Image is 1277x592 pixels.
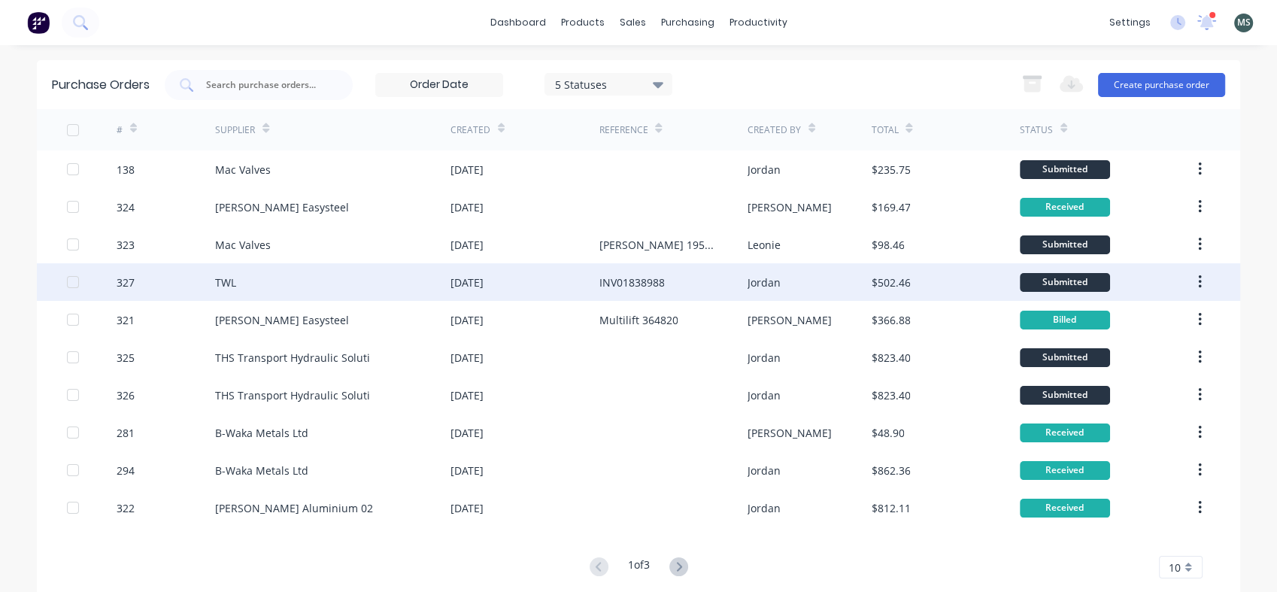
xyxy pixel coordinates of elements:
[1020,123,1053,137] div: Status
[748,387,781,403] div: Jordan
[871,199,910,215] div: $169.47
[599,312,678,328] div: Multilift 364820
[117,463,135,478] div: 294
[52,76,150,94] div: Purchase Orders
[1020,235,1110,254] div: Submitted
[215,237,271,253] div: Mac Valves
[748,123,801,137] div: Created By
[1020,160,1110,179] div: Submitted
[215,500,373,516] div: [PERSON_NAME] Aluminium 02
[748,425,832,441] div: [PERSON_NAME]
[1020,461,1110,480] div: Received
[376,74,502,96] input: Order Date
[1020,273,1110,292] div: Submitted
[871,162,910,178] div: $235.75
[599,123,648,137] div: Reference
[450,275,484,290] div: [DATE]
[215,312,349,328] div: [PERSON_NAME] Easysteel
[1102,11,1158,34] div: settings
[215,463,308,478] div: B-Waka Metals Ltd
[483,11,554,34] a: dashboard
[722,11,795,34] div: productivity
[748,237,781,253] div: Leonie
[117,237,135,253] div: 323
[748,275,781,290] div: Jordan
[450,123,490,137] div: Created
[450,387,484,403] div: [DATE]
[554,11,612,34] div: products
[1237,16,1251,29] span: MS
[117,350,135,366] div: 325
[117,123,123,137] div: #
[1020,424,1110,442] div: Received
[215,425,308,441] div: B-Waka Metals Ltd
[1020,311,1110,329] div: Billed
[1020,198,1110,217] div: Received
[1169,560,1181,575] span: 10
[748,312,832,328] div: [PERSON_NAME]
[555,76,663,92] div: 5 Statuses
[1098,73,1225,97] button: Create purchase order
[117,500,135,516] div: 322
[450,463,484,478] div: [DATE]
[450,425,484,441] div: [DATE]
[871,463,910,478] div: $862.36
[748,350,781,366] div: Jordan
[871,350,910,366] div: $823.40
[117,275,135,290] div: 327
[117,387,135,403] div: 326
[1020,386,1110,405] div: Submitted
[1020,499,1110,518] div: Received
[117,425,135,441] div: 281
[450,162,484,178] div: [DATE]
[117,199,135,215] div: 324
[205,77,329,93] input: Search purchase orders...
[117,312,135,328] div: 321
[450,350,484,366] div: [DATE]
[871,237,904,253] div: $98.46
[117,162,135,178] div: 138
[450,199,484,215] div: [DATE]
[215,275,236,290] div: TWL
[871,312,910,328] div: $366.88
[748,199,832,215] div: [PERSON_NAME]
[871,500,910,516] div: $812.11
[654,11,722,34] div: purchasing
[215,387,370,403] div: THS Transport Hydraulic Soluti
[215,350,370,366] div: THS Transport Hydraulic Soluti
[599,237,717,253] div: [PERSON_NAME] 195006
[215,162,271,178] div: Mac Valves
[215,199,349,215] div: [PERSON_NAME] Easysteel
[871,425,904,441] div: $48.90
[1020,348,1110,367] div: Submitted
[612,11,654,34] div: sales
[450,500,484,516] div: [DATE]
[871,123,898,137] div: Total
[27,11,50,34] img: Factory
[599,275,664,290] div: INV01838988
[215,123,255,137] div: Supplier
[450,312,484,328] div: [DATE]
[748,500,781,516] div: Jordan
[748,162,781,178] div: Jordan
[628,557,650,578] div: 1 of 3
[450,237,484,253] div: [DATE]
[871,387,910,403] div: $823.40
[871,275,910,290] div: $502.46
[748,463,781,478] div: Jordan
